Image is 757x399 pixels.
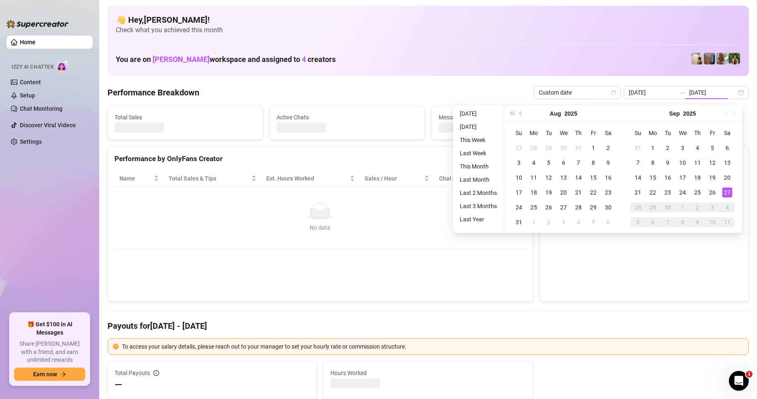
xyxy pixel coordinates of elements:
img: AI Chatter [57,60,69,72]
th: Total Sales & Tips [164,171,261,187]
span: exclamation-circle [113,344,119,349]
span: info-circle [153,370,159,376]
span: 4 [302,55,306,64]
span: Active Chats [277,113,418,122]
span: Total Sales & Tips [169,174,250,183]
span: arrow-right [60,371,66,377]
a: Setup [20,92,35,99]
div: Est. Hours Worked [266,174,348,183]
span: Total Sales [115,113,256,122]
a: Content [20,79,41,85]
span: Check what you achieved this month [116,26,740,35]
h4: Payouts for [DATE] - [DATE] [107,320,749,332]
span: Chat Conversion [439,174,514,183]
span: Name [119,174,152,183]
a: Home [20,39,36,45]
span: calendar [611,90,616,95]
div: To access your salary details, please reach out to your manager to set your hourly rate or commis... [122,342,743,351]
th: Sales / Hour [360,171,434,187]
div: Performance by OnlyFans Creator [115,153,526,164]
div: Sales by OnlyFans Creator [547,153,742,164]
span: Total Payouts [115,368,150,378]
span: Messages Sent [439,113,580,122]
img: Nathaniel [728,53,740,64]
img: logo-BBDzfeDw.svg [7,20,69,28]
th: Name [115,171,164,187]
span: — [115,378,122,392]
span: Custom date [539,86,616,99]
span: Hours Worked [330,368,525,378]
span: 1 [746,371,752,378]
input: End date [689,88,736,97]
iframe: Intercom live chat [729,371,749,391]
span: Sales / Hour [365,174,423,183]
h4: Performance Breakdown [107,87,199,98]
h1: You are on workspace and assigned to creators [116,55,336,64]
span: swap-right [679,89,686,96]
div: No data [123,223,518,232]
span: Share [PERSON_NAME] with a friend, and earn unlimited rewards [14,340,85,364]
img: Wayne [704,53,715,64]
span: to [679,89,686,96]
span: Izzy AI Chatter [12,63,53,71]
span: 🎁 Get $100 in AI Messages [14,321,85,337]
span: [PERSON_NAME] [153,55,210,64]
button: Earn nowarrow-right [14,368,85,381]
h4: 👋 Hey, [PERSON_NAME] ! [116,14,740,26]
span: Earn now [33,371,57,378]
a: Discover Viral Videos [20,122,76,128]
img: Nathaniel [716,53,728,64]
th: Chat Conversion [434,171,525,187]
input: Start date [629,88,676,97]
a: Settings [20,138,42,145]
img: Ralphy [691,53,703,64]
a: Chat Monitoring [20,105,62,112]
